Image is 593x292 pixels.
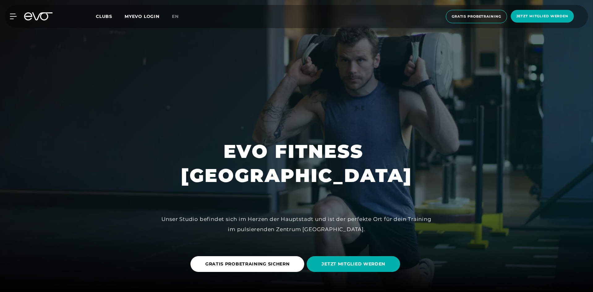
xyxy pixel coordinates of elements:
[509,10,576,23] a: Jetzt Mitglied werden
[172,13,186,20] a: en
[96,13,125,19] a: Clubs
[444,10,509,23] a: Gratis Probetraining
[172,14,179,19] span: en
[125,14,160,19] a: MYEVO LOGIN
[516,14,568,19] span: Jetzt Mitglied werden
[157,214,436,234] div: Unser Studio befindet sich im Herzen der Hauptstadt und ist der perfekte Ort für dein Training im...
[181,139,412,188] h1: EVO FITNESS [GEOGRAPHIC_DATA]
[322,261,385,267] span: JETZT MITGLIED WERDEN
[307,252,403,277] a: JETZT MITGLIED WERDEN
[452,14,501,19] span: Gratis Probetraining
[190,252,307,277] a: GRATIS PROBETRAINING SICHERN
[96,14,112,19] span: Clubs
[205,261,290,267] span: GRATIS PROBETRAINING SICHERN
